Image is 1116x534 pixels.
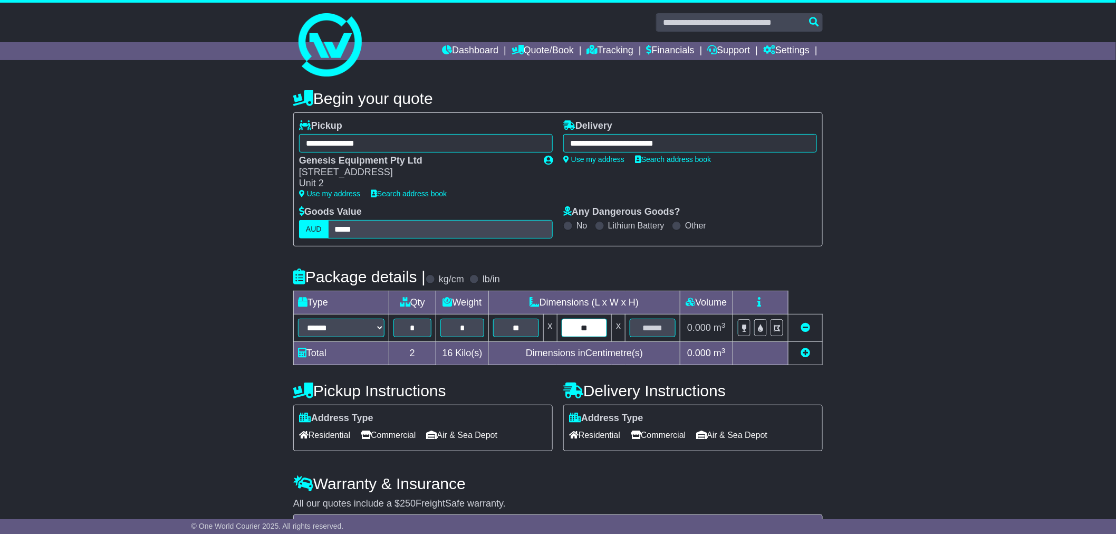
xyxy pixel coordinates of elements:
[489,342,680,365] td: Dimensions in Centimetre(s)
[294,342,389,365] td: Total
[631,427,686,443] span: Commercial
[647,42,695,60] a: Financials
[299,189,360,198] a: Use my address
[687,348,711,358] span: 0.000
[569,413,643,424] label: Address Type
[299,120,342,132] label: Pickup
[436,342,489,365] td: Kilo(s)
[635,155,711,164] a: Search address book
[685,221,706,231] label: Other
[371,189,447,198] a: Search address book
[361,427,416,443] span: Commercial
[569,427,620,443] span: Residential
[576,221,587,231] label: No
[293,268,426,285] h4: Package details |
[721,321,726,329] sup: 3
[427,427,498,443] span: Air & Sea Depot
[299,167,533,178] div: [STREET_ADDRESS]
[714,322,726,333] span: m
[801,348,810,358] a: Add new item
[563,155,624,164] a: Use my address
[697,427,768,443] span: Air & Sea Depot
[389,342,436,365] td: 2
[299,155,533,167] div: Genesis Equipment Pty Ltd
[389,291,436,314] td: Qty
[299,178,533,189] div: Unit 2
[439,274,464,285] label: kg/cm
[293,382,553,399] h4: Pickup Instructions
[299,427,350,443] span: Residential
[191,522,344,530] span: © One World Courier 2025. All rights reserved.
[294,291,389,314] td: Type
[801,322,810,333] a: Remove this item
[442,348,453,358] span: 16
[563,120,612,132] label: Delivery
[483,274,500,285] label: lb/in
[442,42,498,60] a: Dashboard
[489,291,680,314] td: Dimensions (L x W x H)
[512,42,574,60] a: Quote/Book
[612,314,626,342] td: x
[687,322,711,333] span: 0.000
[608,221,665,231] label: Lithium Battery
[563,206,680,218] label: Any Dangerous Goods?
[299,206,362,218] label: Goods Value
[563,382,823,399] h4: Delivery Instructions
[293,90,823,107] h4: Begin your quote
[763,42,810,60] a: Settings
[714,348,726,358] span: m
[721,347,726,355] sup: 3
[400,498,416,509] span: 250
[680,291,733,314] td: Volume
[708,42,751,60] a: Support
[293,475,823,492] h4: Warranty & Insurance
[436,291,489,314] td: Weight
[299,413,373,424] label: Address Type
[587,42,633,60] a: Tracking
[543,314,557,342] td: x
[293,498,823,510] div: All our quotes include a $ FreightSafe warranty.
[299,220,329,239] label: AUD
